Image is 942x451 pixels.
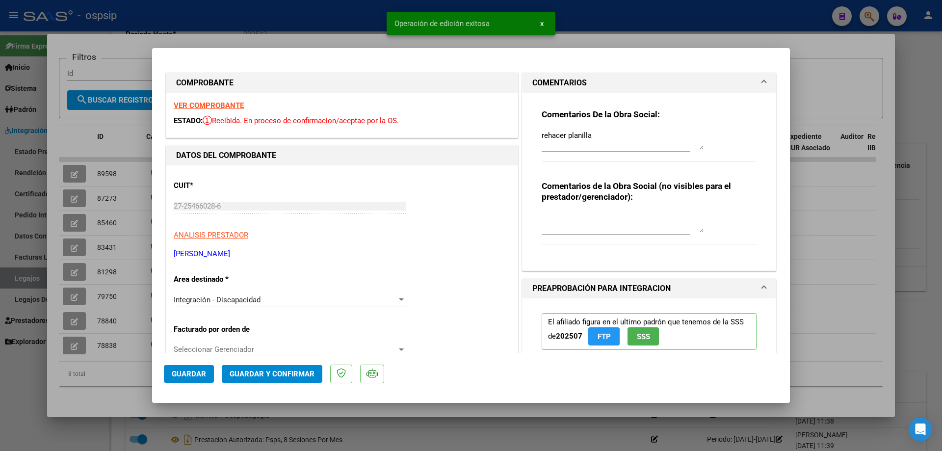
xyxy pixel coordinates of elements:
[598,332,611,341] span: FTP
[542,181,731,202] strong: Comentarios de la Obra Social (no visibles para el prestador/gerenciador):
[174,248,510,260] p: [PERSON_NAME]
[588,327,620,345] button: FTP
[540,19,544,28] span: x
[222,365,322,383] button: Guardar y Confirmar
[176,78,234,87] strong: COMPROBANTE
[523,93,776,270] div: COMENTARIOS
[394,19,490,28] span: Operación de edición exitosa
[523,73,776,93] mat-expansion-panel-header: COMENTARIOS
[174,101,244,110] a: VER COMPROBANTE
[542,109,660,119] strong: Comentarios De la Obra Social:
[909,418,932,441] div: Open Intercom Messenger
[532,15,551,32] button: x
[556,332,582,341] strong: 202507
[174,274,275,285] p: Area destinado *
[174,324,275,335] p: Facturado por orden de
[230,370,314,378] span: Guardar y Confirmar
[203,116,399,125] span: Recibida. En proceso de confirmacion/aceptac por la OS.
[174,231,248,239] span: ANALISIS PRESTADOR
[628,327,659,345] button: SSS
[174,295,261,304] span: Integración - Discapacidad
[523,279,776,298] mat-expansion-panel-header: PREAPROBACIÓN PARA INTEGRACION
[174,116,203,125] span: ESTADO:
[532,77,587,89] h1: COMENTARIOS
[542,313,757,350] p: El afiliado figura en el ultimo padrón que tenemos de la SSS de
[172,370,206,378] span: Guardar
[174,180,275,191] p: CUIT
[176,151,276,160] strong: DATOS DEL COMPROBANTE
[532,283,671,294] h1: PREAPROBACIÓN PARA INTEGRACION
[637,332,650,341] span: SSS
[164,365,214,383] button: Guardar
[174,345,397,354] span: Seleccionar Gerenciador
